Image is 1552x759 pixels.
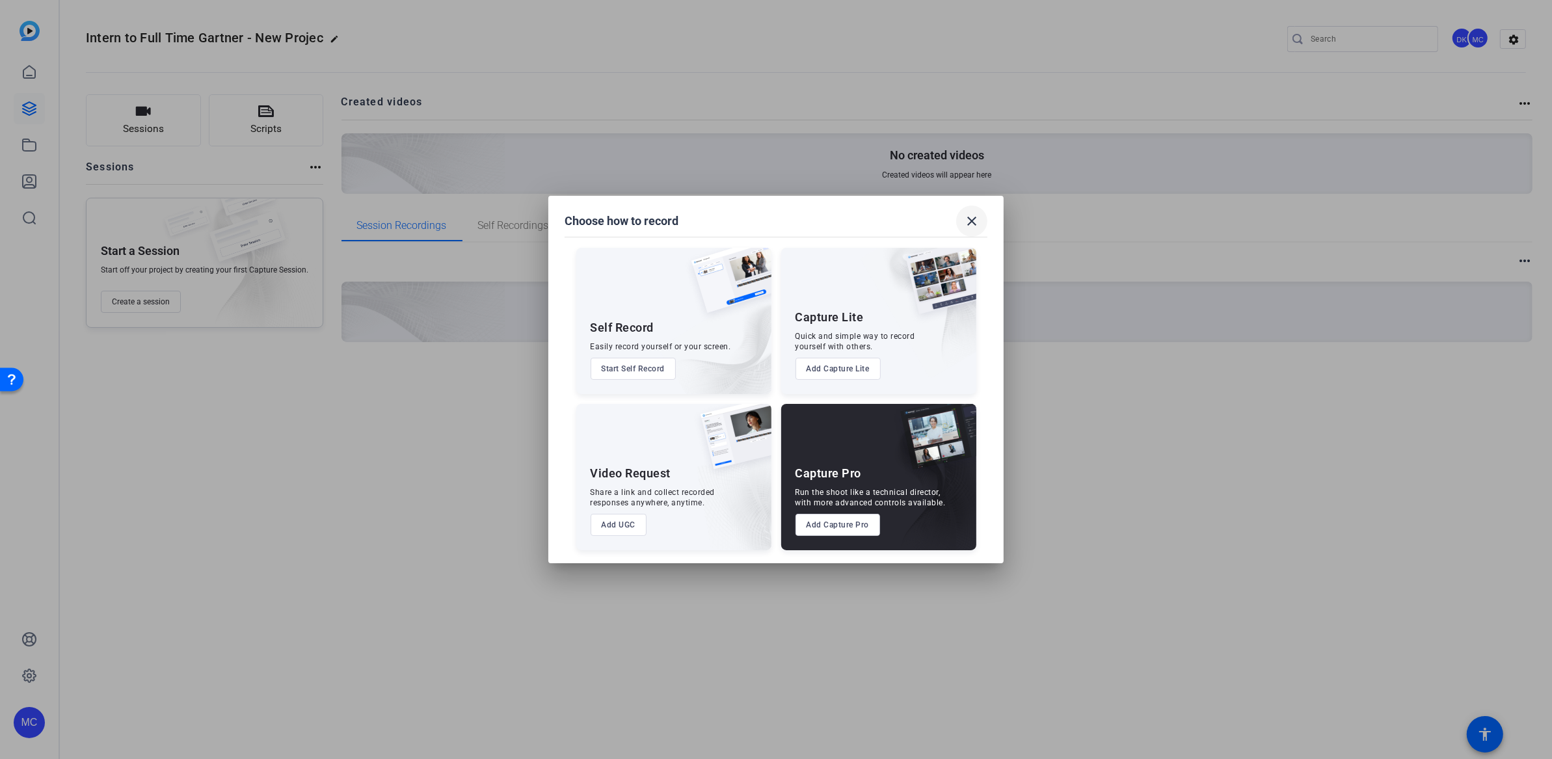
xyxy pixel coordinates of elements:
h1: Choose how to record [565,213,678,229]
img: embarkstudio-capture-pro.png [880,420,976,550]
div: Run the shoot like a technical director, with more advanced controls available. [796,487,946,508]
button: Start Self Record [591,358,676,380]
img: capture-pro.png [890,404,976,483]
img: self-record.png [682,248,771,326]
button: Add UGC [591,514,647,536]
img: ugc-content.png [691,404,771,483]
div: Share a link and collect recorded responses anywhere, anytime. [591,487,716,508]
img: embarkstudio-capture-lite.png [860,248,976,378]
img: embarkstudio-self-record.png [658,276,771,394]
button: Add Capture Pro [796,514,881,536]
div: Capture Pro [796,466,862,481]
div: Video Request [591,466,671,481]
img: capture-lite.png [896,248,976,327]
button: Add Capture Lite [796,358,881,380]
div: Easily record yourself or your screen. [591,341,731,352]
img: embarkstudio-ugc-content.png [696,444,771,550]
div: Capture Lite [796,310,864,325]
div: Self Record [591,320,654,336]
div: Quick and simple way to record yourself with others. [796,331,915,352]
mat-icon: close [964,213,980,229]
